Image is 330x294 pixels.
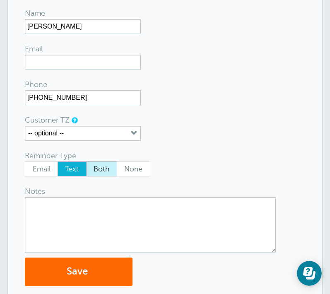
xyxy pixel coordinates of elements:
[25,162,58,176] span: Email
[25,116,70,124] label: Customer TZ
[25,10,45,17] label: Name
[58,162,86,176] span: Text
[28,130,64,137] label: -- optional --
[25,45,43,53] label: Email
[297,261,322,286] iframe: Resource center
[117,161,150,176] label: None
[25,188,45,195] label: Notes
[25,161,58,176] label: Email
[25,258,132,286] button: Save
[25,152,76,159] label: Reminder Type
[86,161,117,176] label: Both
[25,81,47,88] label: Phone
[25,126,141,141] button: -- optional --
[117,162,150,176] span: None
[58,161,87,176] label: Text
[87,162,117,176] span: Both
